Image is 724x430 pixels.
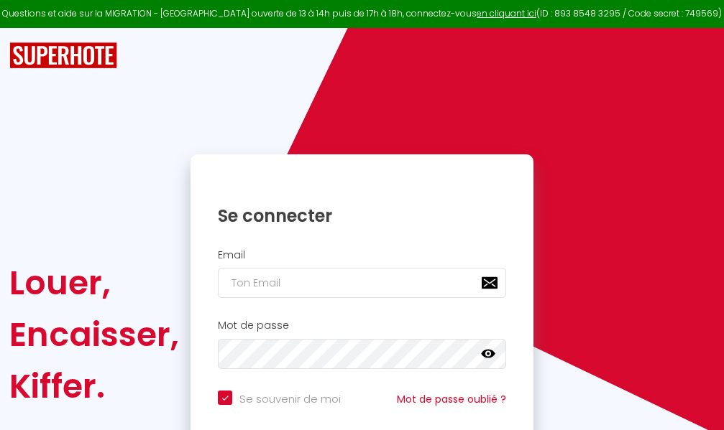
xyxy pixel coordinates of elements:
input: Ton Email [218,268,506,298]
h2: Mot de passe [218,319,506,332]
div: Louer, [9,257,179,309]
a: en cliquant ici [477,7,536,19]
h2: Email [218,249,506,261]
div: Encaisser, [9,309,179,360]
h1: Se connecter [218,205,506,227]
a: Mot de passe oublié ? [397,392,506,406]
img: SuperHote logo [9,42,117,69]
div: Kiffer. [9,360,179,412]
